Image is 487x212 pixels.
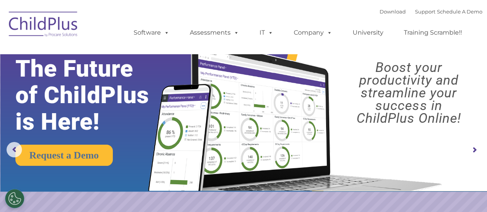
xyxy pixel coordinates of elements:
[345,25,391,40] a: University
[15,145,113,166] a: Request a Demo
[396,25,470,40] a: Training Scramble!!
[336,61,481,125] rs-layer: Boost your productivity and streamline your success in ChildPlus Online!
[380,8,482,15] font: |
[126,25,177,40] a: Software
[182,25,247,40] a: Assessments
[286,25,340,40] a: Company
[437,8,482,15] a: Schedule A Demo
[15,55,171,135] rs-layer: The Future of ChildPlus is Here!
[107,82,140,88] span: Phone number
[415,8,435,15] a: Support
[5,189,24,208] button: Cookies Settings
[107,51,131,57] span: Last name
[252,25,281,40] a: IT
[380,8,406,15] a: Download
[5,6,82,45] img: ChildPlus by Procare Solutions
